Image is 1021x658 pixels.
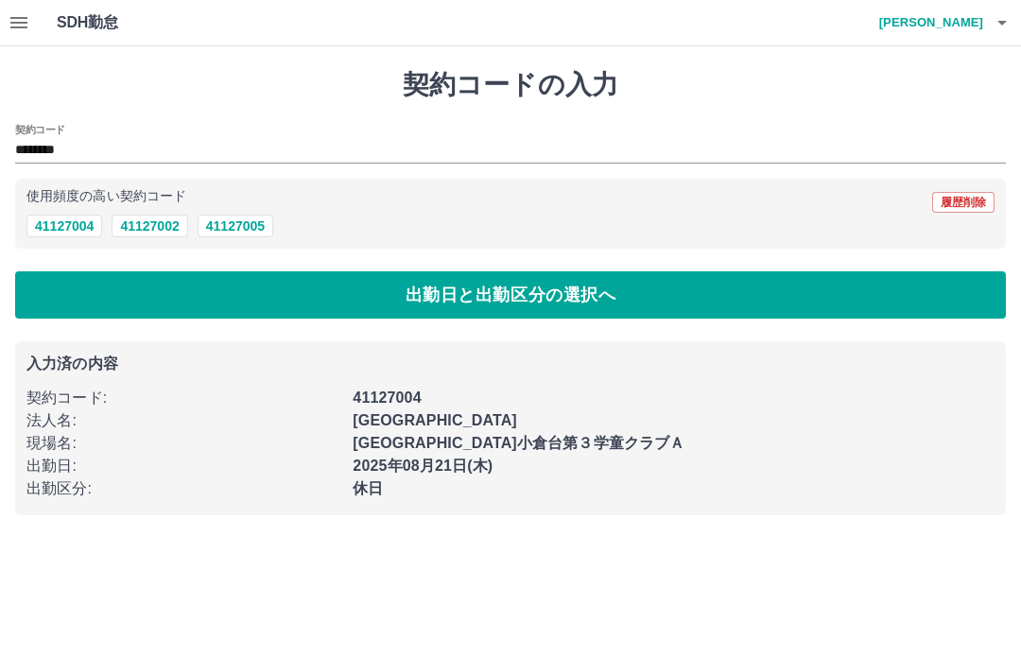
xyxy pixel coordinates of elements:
p: 入力済の内容 [26,356,995,372]
button: 出勤日と出勤区分の選択へ [15,271,1006,319]
button: 41127004 [26,215,102,237]
p: 出勤日 : [26,455,341,477]
button: 履歴削除 [932,192,995,213]
p: 使用頻度の高い契約コード [26,190,186,203]
h1: 契約コードの入力 [15,69,1006,101]
h2: 契約コード [15,122,65,137]
p: 現場名 : [26,432,341,455]
p: 契約コード : [26,387,341,409]
p: 法人名 : [26,409,341,432]
b: 41127004 [353,390,421,406]
b: 休日 [353,480,383,496]
button: 41127005 [198,215,273,237]
p: 出勤区分 : [26,477,341,500]
button: 41127002 [112,215,187,237]
b: 2025年08月21日(木) [353,458,493,474]
b: [GEOGRAPHIC_DATA] [353,412,517,428]
b: [GEOGRAPHIC_DATA]小倉台第３学童クラブＡ [353,435,684,451]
